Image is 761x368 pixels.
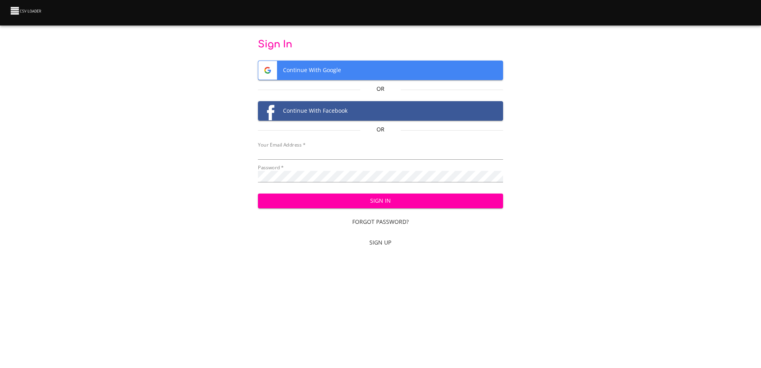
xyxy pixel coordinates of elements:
a: Sign Up [258,235,503,250]
span: Sign Up [261,238,500,248]
span: Sign In [264,196,497,206]
span: Continue With Facebook [258,102,503,120]
a: Forgot Password? [258,215,503,229]
button: Sign In [258,194,503,208]
img: Facebook logo [258,102,277,120]
p: Or [360,85,401,93]
p: Sign In [258,38,503,51]
label: Password [258,165,284,170]
button: Google logoContinue With Google [258,61,503,80]
label: Your Email Address [258,143,305,147]
span: Forgot Password? [261,217,500,227]
p: Or [360,125,401,133]
img: Google logo [258,61,277,80]
img: CSV Loader [10,5,43,16]
span: Continue With Google [258,61,503,80]
button: Facebook logoContinue With Facebook [258,101,503,121]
